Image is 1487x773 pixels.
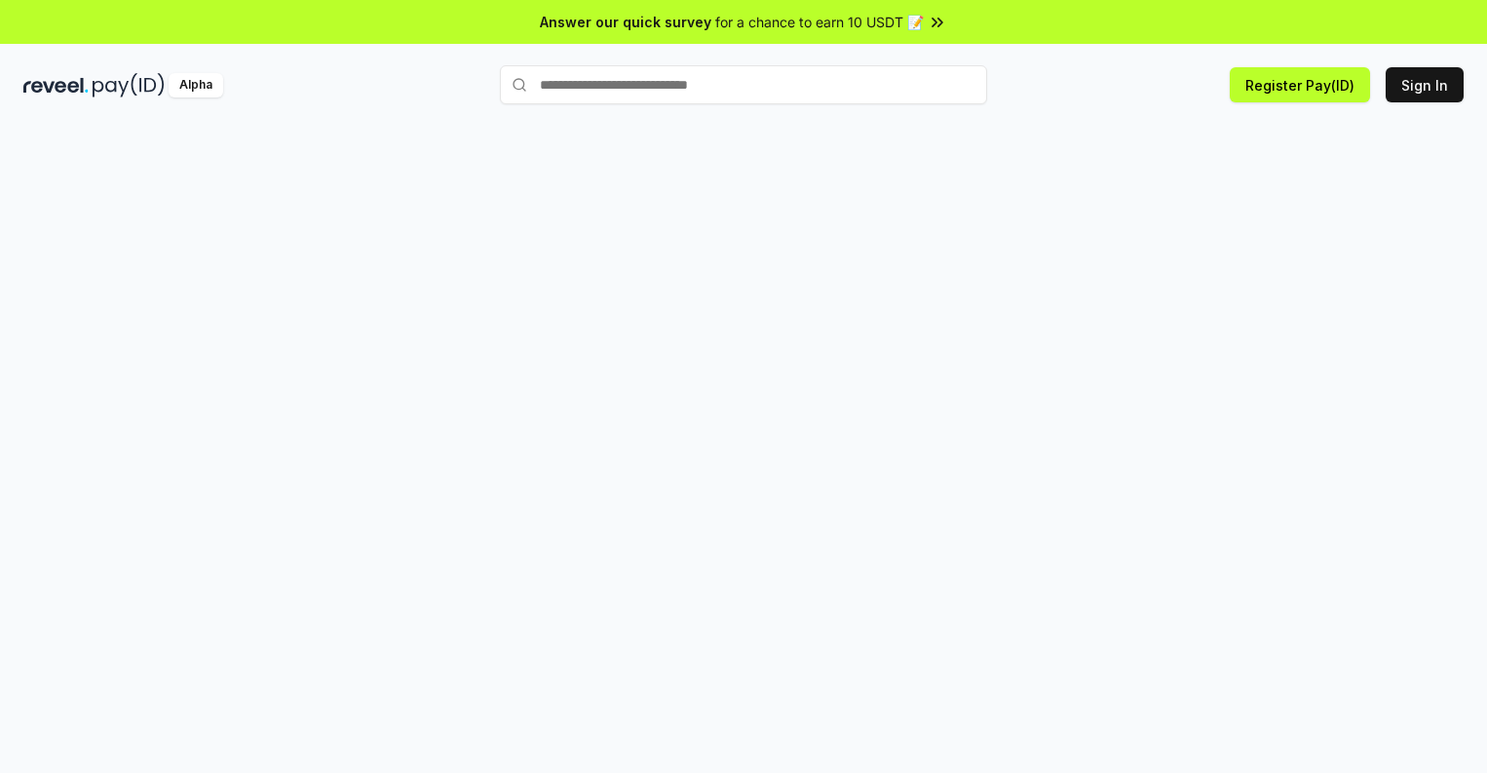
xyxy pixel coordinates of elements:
[715,12,924,32] span: for a chance to earn 10 USDT 📝
[23,73,89,97] img: reveel_dark
[540,12,711,32] span: Answer our quick survey
[1230,67,1370,102] button: Register Pay(ID)
[93,73,165,97] img: pay_id
[1386,67,1464,102] button: Sign In
[169,73,223,97] div: Alpha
